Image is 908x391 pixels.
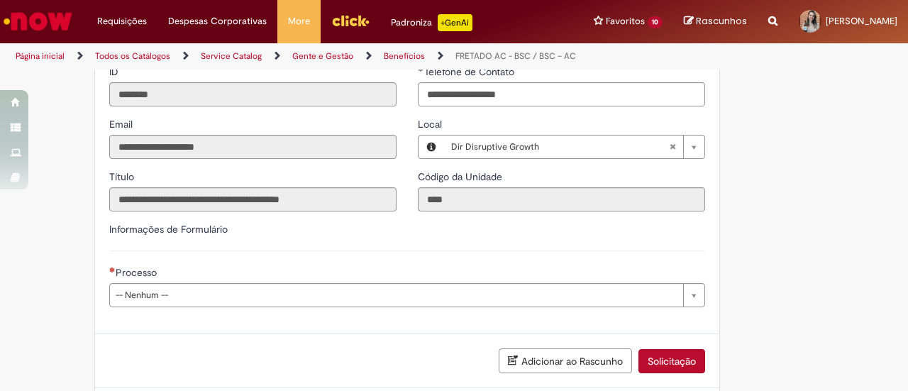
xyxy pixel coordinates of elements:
span: Obrigatório Preenchido [418,66,424,72]
img: click_logo_yellow_360x200.png [331,10,370,31]
input: Título [109,187,397,211]
button: Solicitação [638,349,705,373]
label: Informações de Formulário [109,223,228,236]
a: Benefícios [384,50,425,62]
label: Somente leitura - ID [109,65,121,79]
span: Dir Disruptive Growth [451,136,669,158]
input: ID [109,82,397,106]
label: Somente leitura - Título [109,170,137,184]
span: Rascunhos [696,14,747,28]
input: Código da Unidade [418,187,705,211]
span: Somente leitura - ID [109,65,121,78]
span: Necessários [109,267,116,272]
span: Telefone de Contato [424,65,517,78]
label: Somente leitura - Email [109,117,135,131]
p: +GenAi [438,14,472,31]
input: Telefone de Contato [418,82,705,106]
input: Email [109,135,397,159]
span: Somente leitura - Email [109,118,135,131]
span: Local [418,118,445,131]
label: Somente leitura - Código da Unidade [418,170,505,184]
button: Adicionar ao Rascunho [499,348,632,373]
abbr: Limpar campo Local [662,136,683,158]
a: Dir Disruptive GrowthLimpar campo Local [444,136,704,158]
span: Somente leitura - Código da Unidade [418,170,505,183]
span: Favoritos [606,14,645,28]
span: Processo [116,266,160,279]
ul: Trilhas de página [11,43,594,70]
a: Página inicial [16,50,65,62]
a: FRETADO AC - BSC / BSC – AC [455,50,576,62]
span: Somente leitura - Título [109,170,137,183]
span: 10 [648,16,663,28]
a: Gente e Gestão [292,50,353,62]
a: Rascunhos [684,15,747,28]
img: ServiceNow [1,7,74,35]
a: Service Catalog [201,50,262,62]
span: Despesas Corporativas [168,14,267,28]
span: Requisições [97,14,147,28]
button: Local, Visualizar este registro Dir Disruptive Growth [419,136,444,158]
span: [PERSON_NAME] [826,15,897,27]
a: Todos os Catálogos [95,50,170,62]
div: Padroniza [391,14,472,31]
span: More [288,14,310,28]
span: -- Nenhum -- [116,284,676,307]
